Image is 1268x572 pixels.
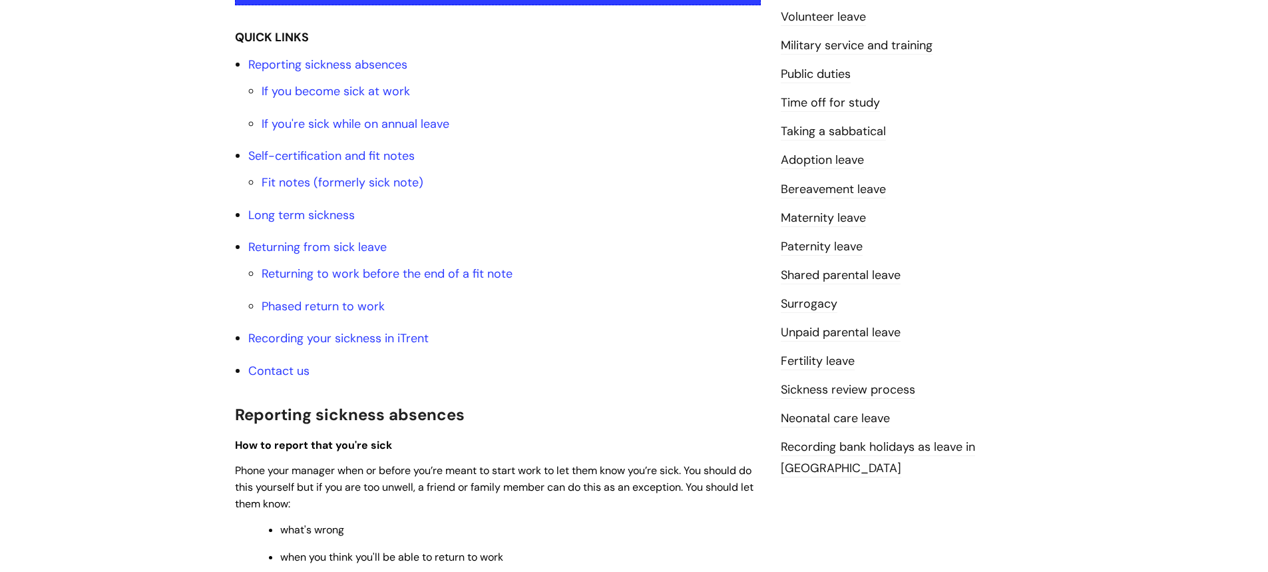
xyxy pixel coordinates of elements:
a: Recording your sickness in iTrent [248,330,429,346]
a: Neonatal care leave [781,410,890,428]
a: Fit notes (formerly sick note) [262,174,423,190]
a: Unpaid parental leave [781,324,901,342]
a: Reporting sickness absences [248,57,407,73]
a: Long term sickness [248,207,355,223]
a: Recording bank holidays as leave in [GEOGRAPHIC_DATA] [781,439,975,477]
a: Bereavement leave [781,181,886,198]
a: Paternity leave [781,238,863,256]
a: Phased return to work [262,298,385,314]
a: Surrogacy [781,296,837,313]
span: when you think you'll be able to return to work [280,550,503,564]
a: Military service and training [781,37,933,55]
a: Shared parental leave [781,267,901,284]
span: what's wrong [280,523,344,537]
a: Fertility leave [781,353,855,370]
a: Adoption leave [781,152,864,169]
a: Taking a sabbatical [781,123,886,141]
a: If you become sick at work [262,83,410,99]
span: How to report that you're sick [235,438,392,452]
a: Volunteer leave [781,9,866,26]
a: If you're sick while on annual leave [262,116,449,132]
a: Public duties [781,66,851,83]
a: Maternity leave [781,210,866,227]
a: Returning from sick leave [248,239,387,255]
a: Time off for study [781,95,880,112]
span: Reporting sickness absences [235,404,465,425]
a: Contact us [248,363,310,379]
a: Returning to work before the end of a fit note [262,266,513,282]
strong: QUICK LINKS [235,29,309,45]
a: Sickness review process [781,382,915,399]
a: Self-certification and fit notes [248,148,415,164]
span: Phone your manager when or before you’re meant to start work to let them know you’re sick. You sh... [235,463,753,511]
